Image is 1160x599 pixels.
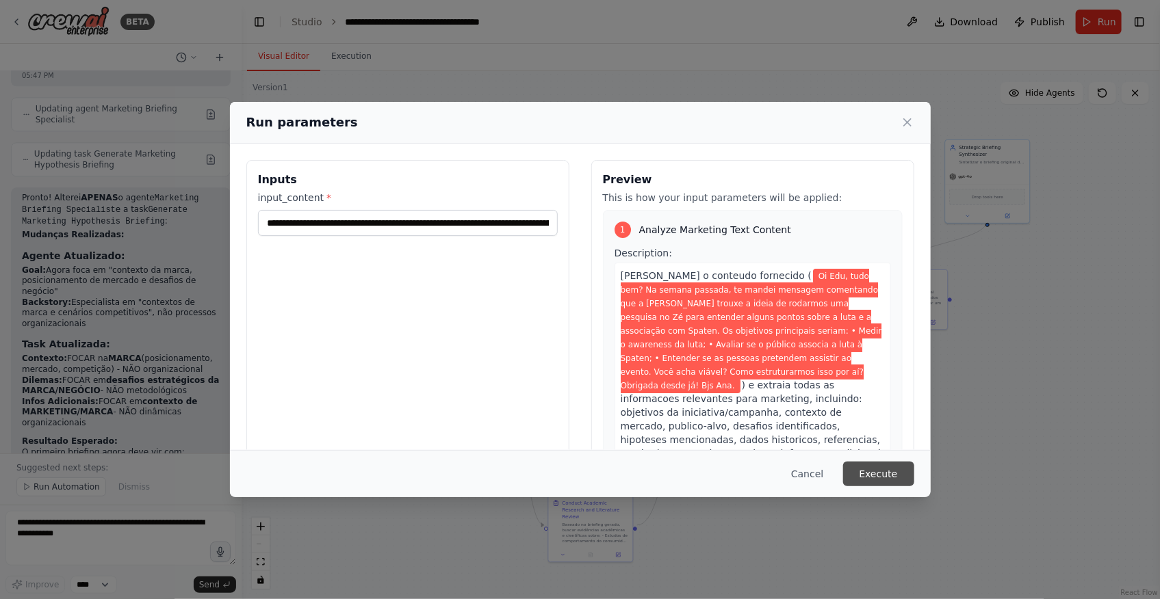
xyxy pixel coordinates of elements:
h3: Inputs [258,172,558,188]
button: Cancel [780,462,834,486]
span: ) e extraia todas as informacoes relevantes para marketing, incluindo: objetivos da iniciativa/ca... [621,380,881,500]
div: 1 [615,222,631,238]
p: This is how your input parameters will be applied: [603,191,903,204]
label: input_content [258,191,558,204]
span: Variable: input_content [621,269,882,393]
button: Execute [843,462,914,486]
span: Description: [615,248,672,258]
h3: Preview [603,172,903,188]
h2: Run parameters [246,113,358,132]
span: [PERSON_NAME] o conteudo fornecido ( [621,270,812,281]
span: Analyze Marketing Text Content [639,223,791,237]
